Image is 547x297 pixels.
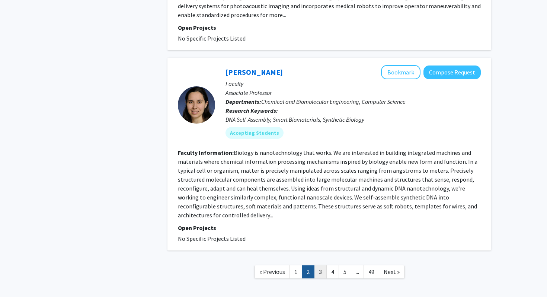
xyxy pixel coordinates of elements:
a: 3 [314,265,327,278]
iframe: Chat [6,264,32,291]
p: Associate Professor [225,88,481,97]
b: Departments: [225,98,261,105]
a: 49 [364,265,379,278]
a: [PERSON_NAME] [225,67,283,77]
p: Open Projects [178,23,481,32]
span: No Specific Projects Listed [178,235,246,242]
b: Research Keywords: [225,107,278,114]
a: Next [379,265,404,278]
span: « Previous [259,268,285,275]
a: Previous [255,265,290,278]
a: 5 [339,265,351,278]
span: Next » [384,268,400,275]
a: 2 [302,265,314,278]
p: Open Projects [178,223,481,232]
span: No Specific Projects Listed [178,35,246,42]
button: Add Rebecca Schulman to Bookmarks [381,65,420,79]
a: 1 [290,265,302,278]
b: Faculty Information: [178,149,234,156]
mat-chip: Accepting Students [225,127,284,139]
span: Chemical and Biomolecular Engineering, Computer Science [261,98,406,105]
a: 4 [326,265,339,278]
span: ... [356,268,359,275]
p: Faculty [225,79,481,88]
nav: Page navigation [167,258,491,288]
button: Compose Request to Rebecca Schulman [423,66,481,79]
div: DNA Self-Assembly, Smart Biomaterials, Synthetic Biology [225,115,481,124]
fg-read-more: Biology is nanotechnology that works. We are interested in building integrated machines and mater... [178,149,477,219]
